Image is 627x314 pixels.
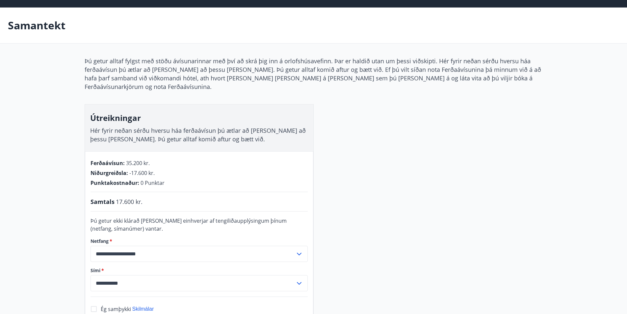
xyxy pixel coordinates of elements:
[90,112,308,124] h3: Útreikningar
[91,159,125,167] span: Ferðaávísun :
[90,127,306,143] span: Hér fyrir neðan sérðu hversu háa ferðaávísun þú ætlar að [PERSON_NAME] að þessu [PERSON_NAME]. Þú...
[91,197,115,206] span: Samtals
[91,238,308,244] label: Netfang
[85,57,543,91] p: Þú getur alltaf fylgst með stöðu ávísunarinnar með því að skrá þig inn á orlofshúsavefinn. Þar er...
[91,169,128,177] span: Niðurgreiðsla :
[141,179,165,186] span: 0 Punktar
[8,18,65,33] p: Samantekt
[91,179,139,186] span: Punktakostnaður :
[91,267,308,274] label: Sími
[101,305,131,313] span: Ég samþykki
[132,306,154,312] span: Skilmálar
[91,217,287,232] span: Þú getur ekki klárað [PERSON_NAME] einhverjar af tengiliðaupplýsingum þínum (netfang, símanúmer) ...
[116,197,143,206] span: 17.600 kr.
[126,159,150,167] span: 35.200 kr.
[132,305,154,313] button: Skilmálar
[129,169,155,177] span: -17.600 kr.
